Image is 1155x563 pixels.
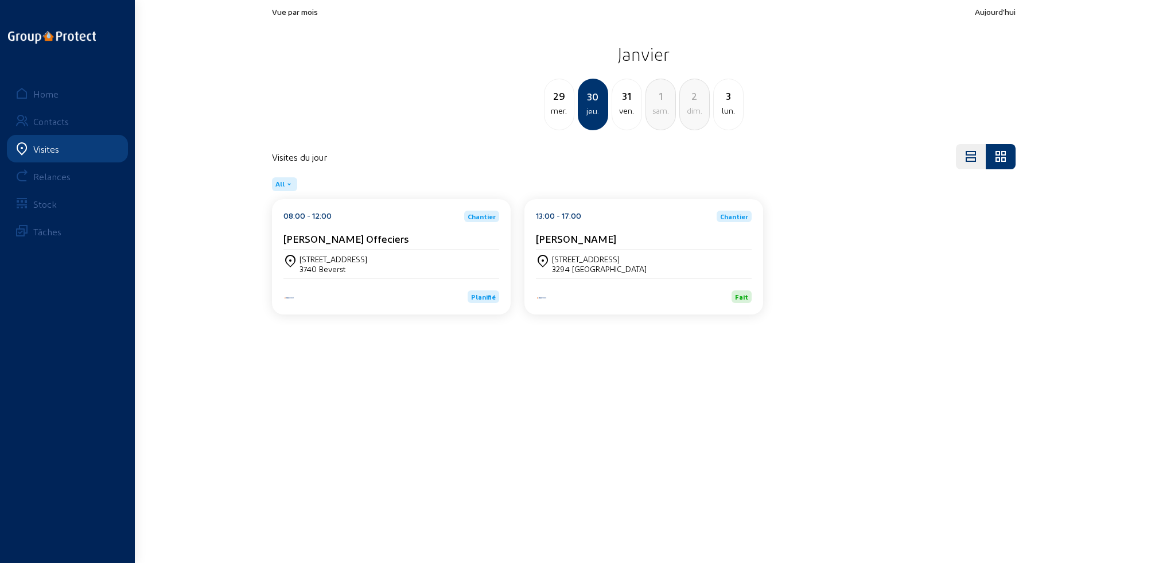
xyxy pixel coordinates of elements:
a: Tâches [7,218,128,245]
div: Contacts [33,116,69,127]
span: Vue par mois [272,7,318,17]
cam-card-title: [PERSON_NAME] [536,232,616,244]
a: Stock [7,190,128,218]
img: Aqua Protect [536,296,547,300]
div: 30 [579,88,607,104]
div: 31 [612,88,641,104]
div: [STREET_ADDRESS] [300,254,367,264]
span: Chantier [720,213,748,220]
div: 3740 Beverst [300,264,367,274]
div: mer. [545,104,574,118]
div: 08:00 - 12:00 [283,211,332,222]
div: sam. [646,104,675,118]
div: ven. [612,104,641,118]
div: 3294 [GEOGRAPHIC_DATA] [552,264,647,274]
span: Planifié [471,293,496,301]
div: dim. [680,104,709,118]
div: 2 [680,88,709,104]
a: Contacts [7,107,128,135]
a: Relances [7,162,128,190]
div: Stock [33,199,57,209]
img: Aqua Protect [283,296,295,300]
h4: Visites du jour [272,152,327,162]
span: Fait [735,293,748,301]
div: Tâches [33,226,61,237]
div: 3 [714,88,743,104]
div: 13:00 - 17:00 [536,211,581,222]
cam-card-title: [PERSON_NAME] Offeciers [283,232,409,244]
span: Chantier [468,213,496,220]
div: Home [33,88,59,99]
div: lun. [714,104,743,118]
a: Visites [7,135,128,162]
div: Relances [33,171,71,182]
div: 29 [545,88,574,104]
h2: Janvier [272,40,1016,68]
span: Aujourd'hui [975,7,1016,17]
div: Visites [33,143,59,154]
img: logo-oneline.png [8,31,96,44]
div: 1 [646,88,675,104]
div: [STREET_ADDRESS] [552,254,647,264]
span: All [275,180,285,189]
div: jeu. [579,104,607,118]
a: Home [7,80,128,107]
